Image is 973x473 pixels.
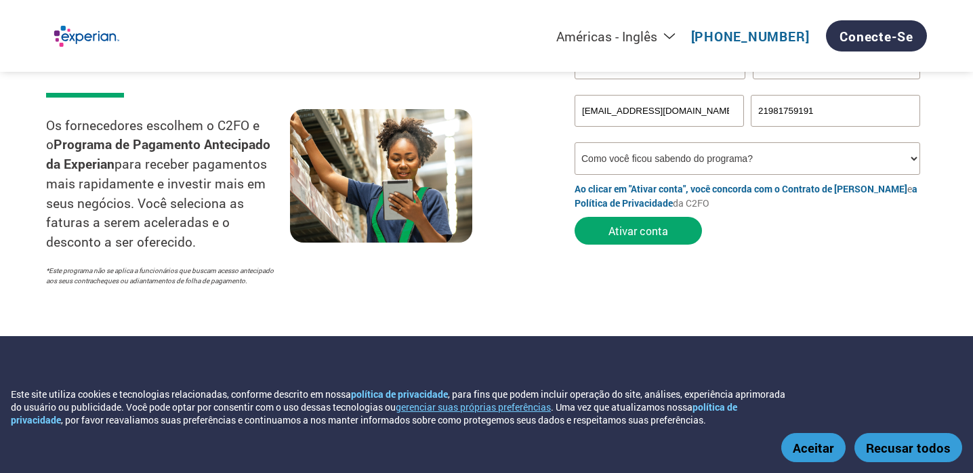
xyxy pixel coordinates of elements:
font: Nome da empresa inválido ou nome da empresa muito longo [575,81,762,89]
font: . Uma vez que atualizamos nossa [551,400,692,413]
font: para receber pagamentos mais rapidamente e investir mais em seus negócios. Você seleciona as fatu... [46,155,267,250]
a: [PHONE_NUMBER] [691,28,810,45]
font: , por favor reavaliamos suas preferências e continuamos a nos manter informados sobre como proteg... [61,413,706,426]
font: Endereço de e-mail inválido [575,128,660,137]
a: a Política de Privacidade [575,182,917,209]
button: Ativar conta [575,217,702,245]
font: *Este programa não se aplica a funcionários que buscam acesso antecipado aos seus contracheques o... [46,266,274,285]
font: Conecte-se [840,28,913,45]
font: Recusar todos [866,439,951,456]
a: política de privacidade [11,400,737,426]
font: Os fornecedores escolhem o C2FO e o [46,117,260,153]
input: Formato de e-mail inválido [575,95,744,127]
a: política de privacidade [351,388,448,400]
img: trabalhador da cadeia de suprimentos [290,109,472,243]
button: Recusar todos [854,433,962,462]
font: Ativar conta [608,224,668,238]
a: Ao clicar em "Ativar conta", você concorda com o Contrato de [PERSON_NAME] [575,182,907,195]
font: , para fins que podem incluir operação do site, análises, experiência aprimorada do usuário ou pu... [11,388,785,413]
font: Aceitar [793,439,834,456]
font: e [907,182,912,195]
button: gerenciar suas próprias preferências [396,400,551,413]
font: da C2FO [673,197,709,209]
input: Telefone* [751,95,920,127]
img: Experian [46,18,125,55]
font: Programa de Pagamento Antecipado da Experian [46,136,270,172]
a: Conecte-se [826,20,927,52]
button: Aceitar [781,433,846,462]
font: Este site utiliza cookies e tecnologias relacionadas, conforme descrito em nossa [11,388,351,400]
font: Número de telefone Inavlid [751,128,833,137]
